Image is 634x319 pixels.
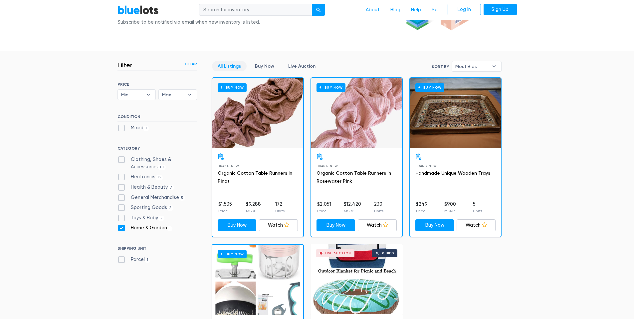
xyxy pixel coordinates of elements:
li: 5 [473,201,482,214]
a: Buy Now [415,219,454,231]
span: Brand New [317,164,338,168]
li: 230 [374,201,383,214]
span: Most Bids [455,61,489,71]
p: MSRP [344,208,361,214]
a: Sign Up [484,4,517,16]
div: Live Auction [325,252,351,255]
h6: Buy Now [415,83,444,92]
p: MSRP [246,208,261,214]
a: Organic Cotton Table Runners in Rosewater Pink [317,170,391,184]
a: Clear [185,61,197,67]
a: Log In [448,4,481,16]
a: Watch [358,219,397,231]
span: 15 [155,175,163,180]
label: Clothing, Shoes & Accessories [117,156,197,170]
span: 1 [143,126,149,131]
b: ▾ [487,61,501,71]
p: MSRP [444,208,456,214]
span: 7 [168,185,174,190]
p: Units [473,208,482,214]
li: $12,420 [344,201,361,214]
label: Sort By [432,64,449,70]
span: 1 [167,226,173,231]
h6: CATEGORY [117,146,197,153]
span: 1 [145,258,150,263]
label: Toys & Baby [117,214,165,222]
a: Buy Now [317,219,355,231]
span: 2 [158,216,165,221]
li: $900 [444,201,456,214]
h6: Buy Now [218,83,247,92]
h6: Buy Now [218,250,247,258]
span: 2 [167,205,174,211]
a: Live Auction [283,61,321,71]
a: Live Auction 0 bids [311,244,403,314]
a: Watch [259,219,298,231]
a: Sell [426,4,445,16]
li: $9,288 [246,201,261,214]
a: Buy Now [212,78,303,148]
h6: SHIPPING UNIT [117,246,197,253]
input: Search for inventory [199,4,312,16]
span: Brand New [415,164,437,168]
a: BlueLots [117,5,159,15]
a: All Listings [212,61,247,71]
a: Help [406,4,426,16]
li: 172 [275,201,285,214]
a: Handmade Unique Wooden Trays [415,170,490,176]
span: 5 [179,195,185,201]
label: Sporting Goods [117,204,174,211]
h6: Buy Now [317,83,345,92]
a: Buy Now [212,245,303,315]
div: 0 bids [382,252,394,255]
li: $1,535 [218,201,232,214]
span: 111 [158,165,166,170]
p: Units [275,208,285,214]
li: $249 [416,201,428,214]
b: ▾ [183,90,197,100]
a: Buy Now [311,78,402,148]
span: Min [121,90,143,100]
a: About [360,4,385,16]
label: Home & Garden [117,224,173,232]
a: Buy Now [410,78,501,148]
p: Price [317,208,331,214]
h6: CONDITION [117,114,197,122]
label: Health & Beauty [117,184,174,191]
h3: Filter [117,61,132,69]
a: Watch [457,219,496,231]
li: $2,051 [317,201,331,214]
h6: PRICE [117,82,197,87]
a: Buy Now [249,61,280,71]
label: General Merchandise [117,194,185,201]
span: Max [162,90,184,100]
p: Price [218,208,232,214]
label: Mixed [117,124,149,132]
span: Brand New [218,164,239,168]
a: Blog [385,4,406,16]
label: Electronics [117,173,163,181]
p: Price [416,208,428,214]
a: Buy Now [218,219,257,231]
b: ▾ [141,90,155,100]
div: Subscribe to be notified via email when new inventory is listed. [117,19,262,26]
p: Units [374,208,383,214]
label: Parcel [117,256,150,263]
a: Organic Cotton Table Runners in Pinot [218,170,292,184]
